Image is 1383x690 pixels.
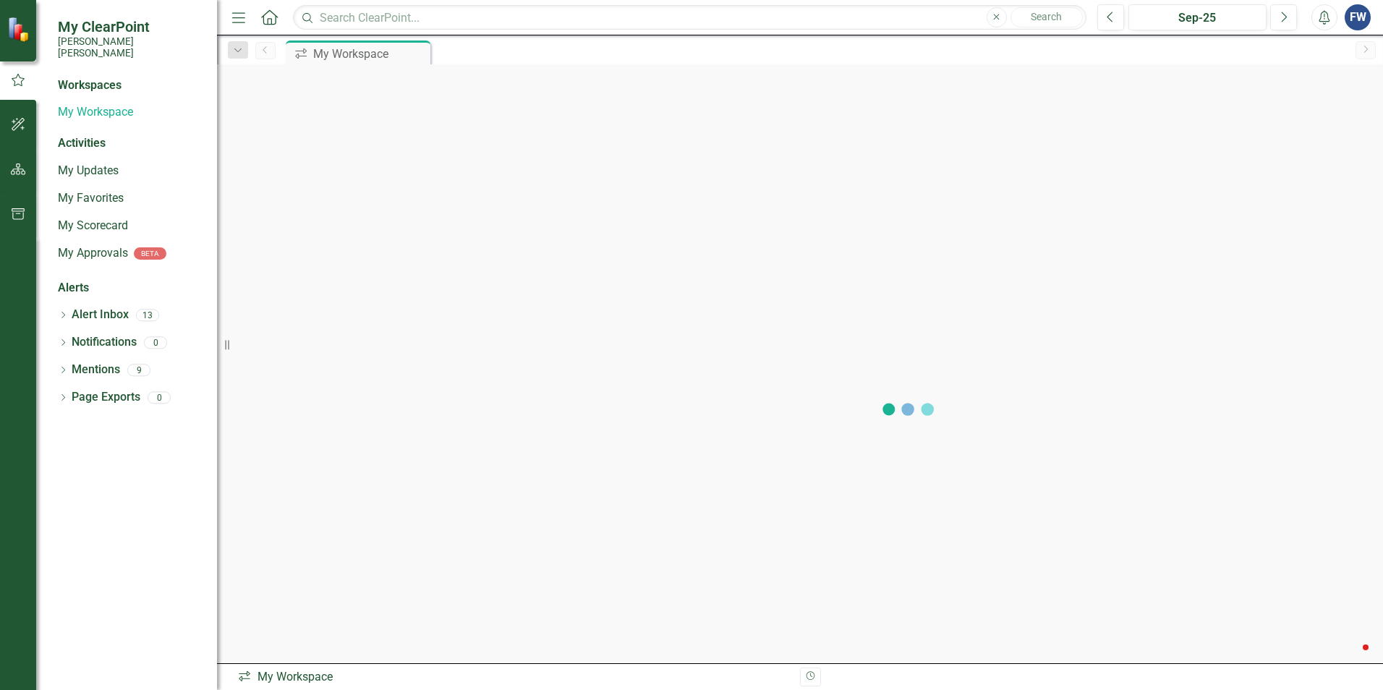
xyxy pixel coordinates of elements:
[7,17,33,42] img: ClearPoint Strategy
[134,247,166,260] div: BETA
[58,104,203,121] a: My Workspace
[72,307,129,323] a: Alert Inbox
[72,389,140,406] a: Page Exports
[293,5,1086,30] input: Search ClearPoint...
[127,364,150,376] div: 9
[313,45,427,63] div: My Workspace
[237,669,789,686] div: My Workspace
[72,362,120,378] a: Mentions
[58,280,203,297] div: Alerts
[58,163,203,179] a: My Updates
[136,309,159,321] div: 13
[58,218,203,234] a: My Scorecard
[72,334,137,351] a: Notifications
[58,77,122,94] div: Workspaces
[1031,11,1062,22] span: Search
[58,245,128,262] a: My Approvals
[58,18,203,35] span: My ClearPoint
[58,135,203,152] div: Activities
[58,190,203,207] a: My Favorites
[1128,4,1267,30] button: Sep-25
[1345,4,1371,30] button: FW
[144,336,167,349] div: 0
[1133,9,1261,27] div: Sep-25
[58,35,203,59] small: [PERSON_NAME] [PERSON_NAME]
[1010,7,1083,27] button: Search
[1334,641,1369,676] iframe: Intercom live chat
[148,391,171,404] div: 0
